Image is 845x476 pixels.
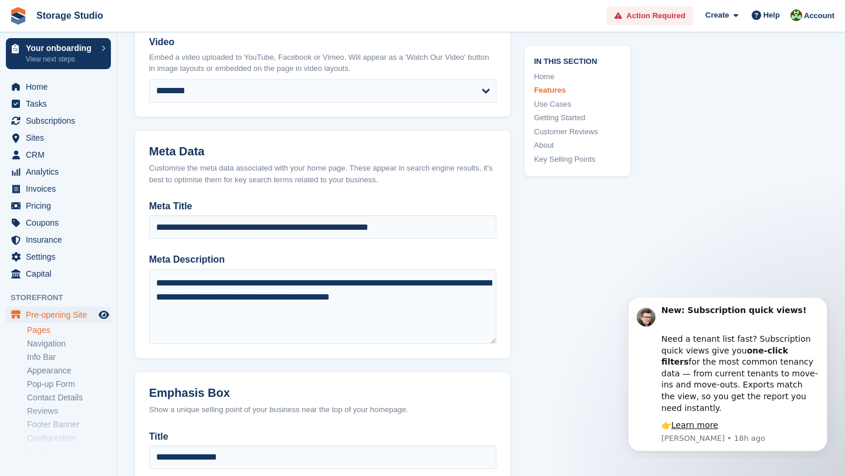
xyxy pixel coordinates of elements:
[149,253,496,267] label: Meta Description
[27,352,111,363] a: Info Bar
[27,338,111,349] a: Navigation
[32,6,108,25] a: Storage Studio
[149,404,496,416] div: Show a unique selling point of your business near the top of your homepage.
[6,266,111,282] a: menu
[534,154,621,165] a: Key Selling Points
[763,9,780,21] span: Help
[26,198,96,214] span: Pricing
[27,446,111,457] a: Check-in
[6,130,111,146] a: menu
[534,55,621,66] span: In this section
[534,112,621,124] a: Getting Started
[51,122,208,134] div: 👉
[26,215,96,231] span: Coupons
[534,98,621,110] a: Use Cases
[51,8,196,17] b: New: Subscription quick views!
[27,406,111,417] a: Reviews
[26,44,96,52] p: Your onboarding
[6,198,111,214] a: menu
[6,96,111,112] a: menu
[149,199,496,213] label: Meta Title
[6,113,111,129] a: menu
[6,181,111,197] a: menu
[26,266,96,282] span: Capital
[6,249,111,265] a: menu
[607,6,693,26] a: Action Required
[26,164,96,180] span: Analytics
[27,433,111,444] a: Configuration
[6,215,111,231] a: menu
[27,365,111,376] a: Appearance
[26,147,96,163] span: CRM
[149,52,496,74] p: Embed a video uploaded to YouTube, Facebook or Vimeo. Will appear as a 'Watch Our Video' button i...
[26,10,45,29] img: Profile image for Steven
[26,130,96,146] span: Sites
[534,140,621,151] a: About
[534,84,621,96] a: Features
[51,135,208,146] p: Message from Steven, sent 18h ago
[149,35,496,49] label: Video
[6,147,111,163] a: menu
[11,292,117,304] span: Storefront
[26,96,96,112] span: Tasks
[27,325,111,336] a: Pages
[97,308,111,322] a: Preview store
[6,232,111,248] a: menu
[51,24,208,116] div: Need a tenant list fast? Subscription quick views give you for the most common tenancy data — fro...
[149,162,496,185] div: Customise the meta data associated with your home page. These appear in search engine results, it...
[26,79,96,95] span: Home
[705,9,729,21] span: Create
[26,113,96,129] span: Subscriptions
[149,386,496,400] h2: Emphasis Box
[149,430,496,444] label: Title
[6,38,111,69] a: Your onboarding View next steps
[6,79,111,95] a: menu
[6,307,111,323] a: menu
[534,71,621,83] a: Home
[534,126,621,138] a: Customer Reviews
[26,307,96,323] span: Pre-opening Site
[27,379,111,390] a: Pop-up Form
[6,164,111,180] a: menu
[26,181,96,197] span: Invoices
[9,7,27,25] img: stora-icon-8386f47178a22dfd0bd8f6a31ec36ba5ce8667c1dd55bd0f319d3a0aa187defe.svg
[26,232,96,248] span: Insurance
[26,54,96,64] p: View next steps
[51,7,208,134] div: Message content
[610,298,845,458] iframe: Intercom notifications message
[26,249,96,265] span: Settings
[27,392,111,403] a: Contact Details
[61,123,108,132] a: Learn more
[27,419,111,430] a: Footer Banner
[627,10,685,22] span: Action Required
[149,145,496,158] h2: Meta Data
[804,10,834,22] span: Account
